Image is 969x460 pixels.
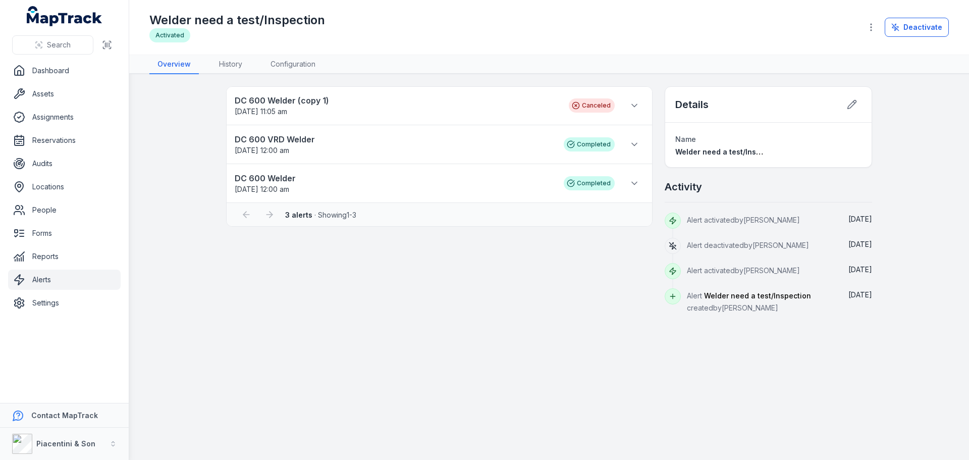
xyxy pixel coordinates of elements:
[235,172,554,184] strong: DC 600 Welder
[235,94,559,117] a: DC 600 Welder (copy 1)[DATE] 11:05 am
[211,55,250,74] a: History
[149,55,199,74] a: Overview
[848,265,872,274] time: 29/07/2025, 12:31:38 pm
[235,94,559,107] strong: DC 600 Welder (copy 1)
[848,290,872,299] time: 29/07/2025, 12:28:14 pm
[235,172,554,194] a: DC 600 Welder[DATE] 12:00 am
[262,55,324,74] a: Configuration
[687,291,811,312] span: Alert created by [PERSON_NAME]
[687,241,809,249] span: Alert deactivated by [PERSON_NAME]
[848,215,872,223] time: 21/08/2025, 9:51:33 am
[687,266,800,275] span: Alert activated by [PERSON_NAME]
[8,130,121,150] a: Reservations
[149,28,190,42] div: Activated
[235,133,554,145] strong: DC 600 VRD Welder
[149,12,325,28] h1: Welder need a test/Inspection
[235,185,289,193] span: [DATE] 12:00 am
[235,185,289,193] time: 10/08/2025, 12:00:00 am
[848,215,872,223] span: [DATE]
[675,147,783,156] span: Welder need a test/Inspection
[8,223,121,243] a: Forms
[235,133,554,156] a: DC 600 VRD Welder[DATE] 12:00 am
[8,270,121,290] a: Alerts
[285,211,356,219] span: · Showing 1 - 3
[569,98,615,113] div: Canceled
[31,411,98,420] strong: Contact MapTrack
[675,97,709,112] h2: Details
[8,61,121,81] a: Dashboard
[8,200,121,220] a: People
[235,146,289,155] span: [DATE] 12:00 am
[848,265,872,274] span: [DATE]
[36,439,95,448] strong: Piacentini & Son
[687,216,800,224] span: Alert activated by [PERSON_NAME]
[8,246,121,267] a: Reports
[285,211,312,219] strong: 3 alerts
[675,135,696,143] span: Name
[885,18,949,37] button: Deactivate
[8,107,121,127] a: Assignments
[27,6,102,26] a: MapTrack
[564,137,615,151] div: Completed
[235,146,289,155] time: 10/08/2025, 12:00:00 am
[12,35,93,55] button: Search
[564,176,615,190] div: Completed
[848,240,872,248] span: [DATE]
[235,107,287,116] time: 11/08/2025, 11:05:00 am
[848,240,872,248] time: 21/08/2025, 9:51:18 am
[8,293,121,313] a: Settings
[47,40,71,50] span: Search
[848,290,872,299] span: [DATE]
[8,154,121,174] a: Audits
[665,180,702,194] h2: Activity
[235,107,287,116] span: [DATE] 11:05 am
[8,84,121,104] a: Assets
[8,177,121,197] a: Locations
[704,291,811,300] span: Welder need a test/Inspection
